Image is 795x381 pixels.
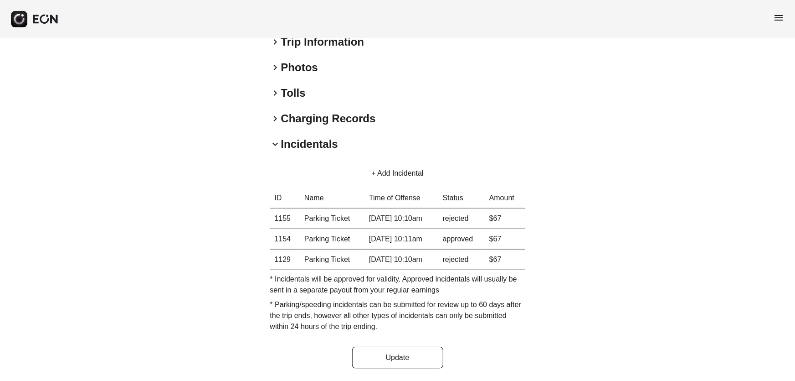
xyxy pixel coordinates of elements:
[485,188,525,209] th: Amount
[360,162,434,184] button: + Add Incidental
[364,188,438,209] th: Time of Offense
[281,111,376,126] h2: Charging Records
[281,60,318,75] h2: Photos
[270,62,281,73] span: keyboard_arrow_right
[300,209,364,229] td: Parking Ticket
[438,229,485,250] td: approved
[270,113,281,124] span: keyboard_arrow_right
[773,12,784,23] span: menu
[281,137,338,151] h2: Incidentals
[438,209,485,229] td: rejected
[438,188,485,209] th: Status
[270,299,525,332] p: * Parking/speeding incidentals can be submitted for review up to 60 days after the trip ends, how...
[485,209,525,229] td: $67
[281,86,306,100] h2: Tolls
[270,37,281,47] span: keyboard_arrow_right
[364,209,438,229] td: [DATE] 10:10am
[485,250,525,270] td: $67
[270,188,300,209] th: ID
[485,229,525,250] td: $67
[364,229,438,250] td: [DATE] 10:11am
[300,250,364,270] td: Parking Ticket
[300,229,364,250] td: Parking Ticket
[438,250,485,270] td: rejected
[352,347,443,369] button: Update
[270,139,281,150] span: keyboard_arrow_down
[270,229,300,250] th: 1154
[270,209,300,229] th: 1155
[270,88,281,99] span: keyboard_arrow_right
[300,188,364,209] th: Name
[364,250,438,270] td: [DATE] 10:10am
[281,35,364,49] h2: Trip Information
[270,250,300,270] th: 1129
[270,274,525,296] p: * Incidentals will be approved for validity. Approved incidentals will usually be sent in a separ...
